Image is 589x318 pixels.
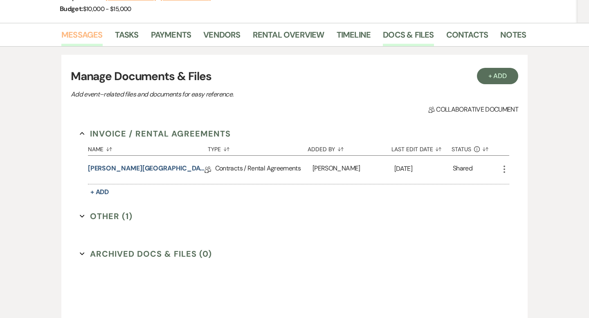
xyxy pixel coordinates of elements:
a: [PERSON_NAME][GEOGRAPHIC_DATA] Contract [88,163,205,176]
button: Status [452,140,499,155]
div: Contracts / Rental Agreements [215,156,312,184]
a: Vendors [203,28,240,46]
span: $10,000 - $15,000 [83,5,131,13]
span: Collaborative document [428,105,518,114]
button: Type [208,140,308,155]
a: Notes [500,28,526,46]
div: Shared [453,163,472,176]
a: Tasks [115,28,139,46]
a: Timeline [337,28,371,46]
div: [PERSON_NAME] [312,156,394,184]
a: Docs & Files [383,28,434,46]
a: Contacts [446,28,488,46]
span: Status [452,146,471,152]
button: Other (1) [80,210,133,222]
a: Rental Overview [253,28,324,46]
p: [DATE] [394,163,453,174]
button: Added By [308,140,391,155]
button: Name [88,140,208,155]
button: Last Edit Date [391,140,452,155]
button: + Add [88,186,112,198]
span: Budget: [60,4,83,13]
p: Add event–related files and documents for easy reference. [71,89,357,100]
button: + Add [477,68,519,84]
h3: Manage Documents & Files [71,68,518,85]
a: Payments [151,28,191,46]
button: Archived Docs & Files (0) [80,248,212,260]
a: Messages [61,28,103,46]
button: Invoice / Rental Agreements [80,128,231,140]
span: + Add [90,188,109,196]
